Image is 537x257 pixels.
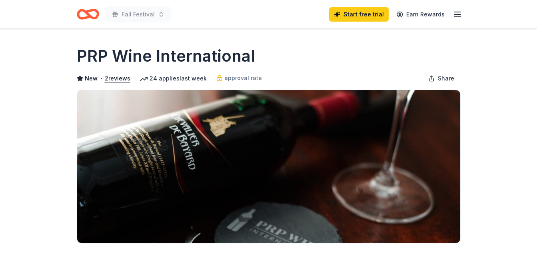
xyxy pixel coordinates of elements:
[105,74,130,83] button: 2reviews
[392,7,449,22] a: Earn Rewards
[122,10,155,19] span: Fall Festival
[140,74,207,83] div: 24 applies last week
[85,74,98,83] span: New
[77,90,460,243] img: Image for PRP Wine International
[438,74,454,83] span: Share
[100,75,102,82] span: •
[106,6,171,22] button: Fall Festival
[216,73,262,83] a: approval rate
[422,70,461,86] button: Share
[77,5,99,24] a: Home
[77,45,255,67] h1: PRP Wine International
[224,73,262,83] span: approval rate
[329,7,389,22] a: Start free trial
